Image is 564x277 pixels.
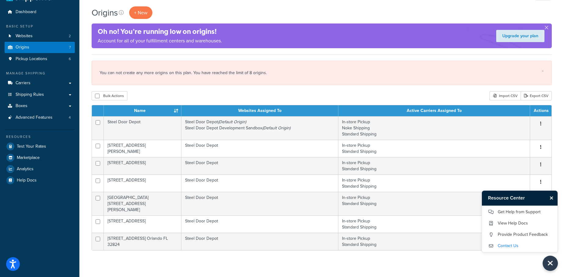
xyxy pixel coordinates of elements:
[218,119,246,125] i: (Default Origin)
[5,42,75,53] li: Origins
[16,92,44,97] span: Shipping Rules
[104,105,181,116] th: Name : activate to sort column ascending
[104,233,181,250] td: [STREET_ADDRESS] Orlando FL 32824
[134,9,147,16] span: + New
[17,144,46,149] span: Test Your Rates
[98,37,222,45] p: Account for all of your fulfillment centers and warehouses.
[181,157,338,174] td: Steel Door Depot
[5,164,75,174] a: Analytics
[521,91,552,100] a: Export CSV
[338,105,530,116] th: Active Carriers Assigned To
[69,115,71,120] span: 4
[543,256,558,271] button: Close Resource Center
[262,125,290,131] i: (Default Origin)
[98,27,222,37] h4: Oh no! You’re running low on origins!
[100,69,544,77] div: You can not create any more origins on this plan. You have reached the limit of 8 origins.
[16,81,31,86] span: Carriers
[489,91,521,100] div: Import CSV
[5,24,75,29] div: Basic Setup
[16,103,27,109] span: Boxes
[5,53,75,65] a: Pickup Locations 6
[104,192,181,215] td: [GEOGRAPHIC_DATA][STREET_ADDRESS][PERSON_NAME]
[92,7,118,19] h1: Origins
[17,178,37,183] span: Help Docs
[104,157,181,174] td: [STREET_ADDRESS]
[69,56,71,62] span: 6
[530,105,551,116] th: Actions
[16,56,47,62] span: Pickup Locations
[5,112,75,123] a: Advanced Features 4
[338,140,530,157] td: In-store Pickup Standard Shipping
[338,116,530,140] td: In-store Pickup Noke Shipping Standard Shipping
[5,53,75,65] li: Pickup Locations
[5,31,75,42] li: Websites
[5,42,75,53] a: Origins 7
[496,30,544,42] a: Upgrade your plan
[104,174,181,192] td: [STREET_ADDRESS]
[488,218,551,228] a: View Help Docs
[338,215,530,233] td: In-store Pickup Standard Shipping
[104,116,181,140] td: Steel Door Depot
[541,69,544,74] a: ×
[181,105,338,116] th: Websites Assigned To
[5,141,75,152] a: Test Your Rates
[5,112,75,123] li: Advanced Features
[338,233,530,250] td: In-store Pickup Standard Shipping
[17,155,40,160] span: Marketplace
[488,207,551,217] a: Get Help from Support
[129,6,152,19] a: + New
[104,140,181,157] td: [STREET_ADDRESS][PERSON_NAME]
[181,233,338,250] td: Steel Door Depot
[5,89,75,100] a: Shipping Rules
[338,192,530,215] td: In-store Pickup Standard Shipping
[92,91,127,100] button: Bulk Actions
[181,116,338,140] td: Steel Door Depot Steel Door Depot Development Sandbox
[488,241,551,251] a: Contact Us
[547,194,558,202] button: Close Resource Center
[16,9,36,15] span: Dashboard
[69,45,71,50] span: 7
[69,34,71,39] span: 2
[5,175,75,186] a: Help Docs
[16,34,33,39] span: Websites
[482,191,547,205] h3: Resource Center
[488,230,551,239] a: Provide Product Feedback
[338,157,530,174] td: In-store Pickup Standard Shipping
[5,100,75,112] a: Boxes
[5,6,75,18] a: Dashboard
[5,71,75,76] div: Manage Shipping
[338,174,530,192] td: In-store Pickup Standard Shipping
[16,115,53,120] span: Advanced Features
[17,167,34,172] span: Analytics
[181,215,338,233] td: Steel Door Depot
[181,140,338,157] td: Steel Door Depot
[5,152,75,163] a: Marketplace
[5,31,75,42] a: Websites 2
[181,174,338,192] td: Steel Door Depot
[181,192,338,215] td: Steel Door Depot
[104,215,181,233] td: [STREET_ADDRESS]
[5,77,75,89] a: Carriers
[5,134,75,139] div: Resources
[16,45,29,50] span: Origins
